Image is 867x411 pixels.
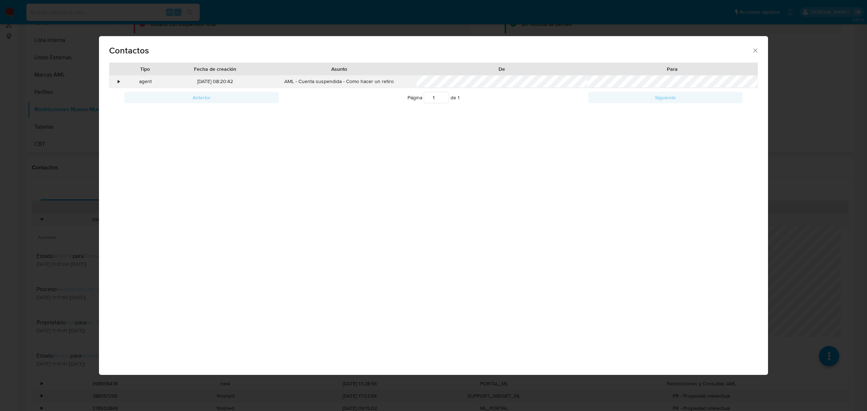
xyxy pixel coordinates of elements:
button: Siguiente [588,92,743,103]
div: [DATE] 08:20:42 [168,75,262,88]
div: Tipo [127,65,164,73]
div: agent [122,75,169,88]
div: De [422,65,582,73]
div: • [118,78,120,85]
div: Asunto [267,65,411,73]
div: Fecha de creación [173,65,256,73]
div: AML - Cuenta suspendida - Como hacer un retiro [262,75,417,88]
button: close [752,47,758,53]
button: Anterior [124,92,279,103]
span: 1 [458,94,460,101]
div: Para [592,65,752,73]
span: Contactos [109,46,752,55]
span: Página de [407,92,460,103]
